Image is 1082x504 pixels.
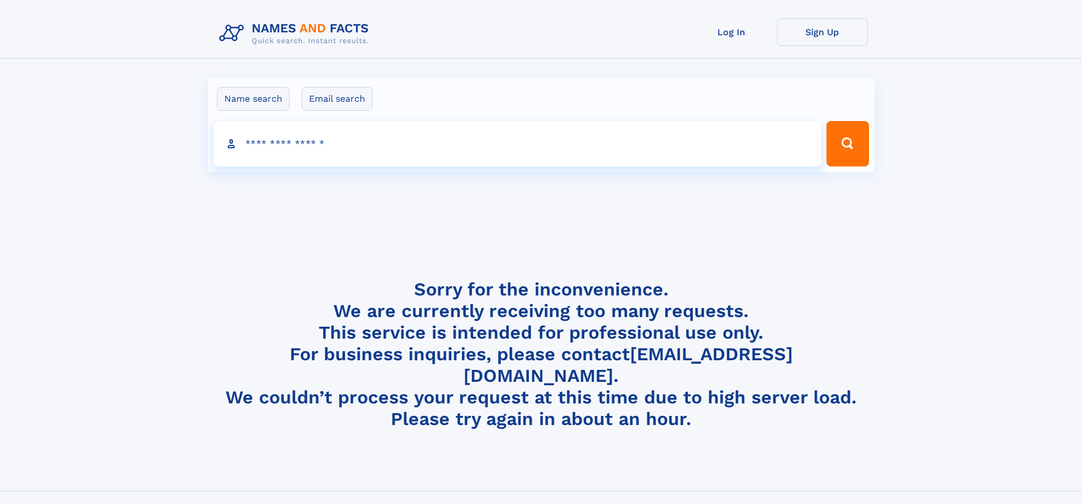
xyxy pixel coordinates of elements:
[302,87,373,111] label: Email search
[217,87,290,111] label: Name search
[214,121,822,166] input: search input
[686,18,777,46] a: Log In
[463,343,793,386] a: [EMAIL_ADDRESS][DOMAIN_NAME]
[215,18,378,49] img: Logo Names and Facts
[215,278,868,430] h4: Sorry for the inconvenience. We are currently receiving too many requests. This service is intend...
[826,121,868,166] button: Search Button
[777,18,868,46] a: Sign Up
